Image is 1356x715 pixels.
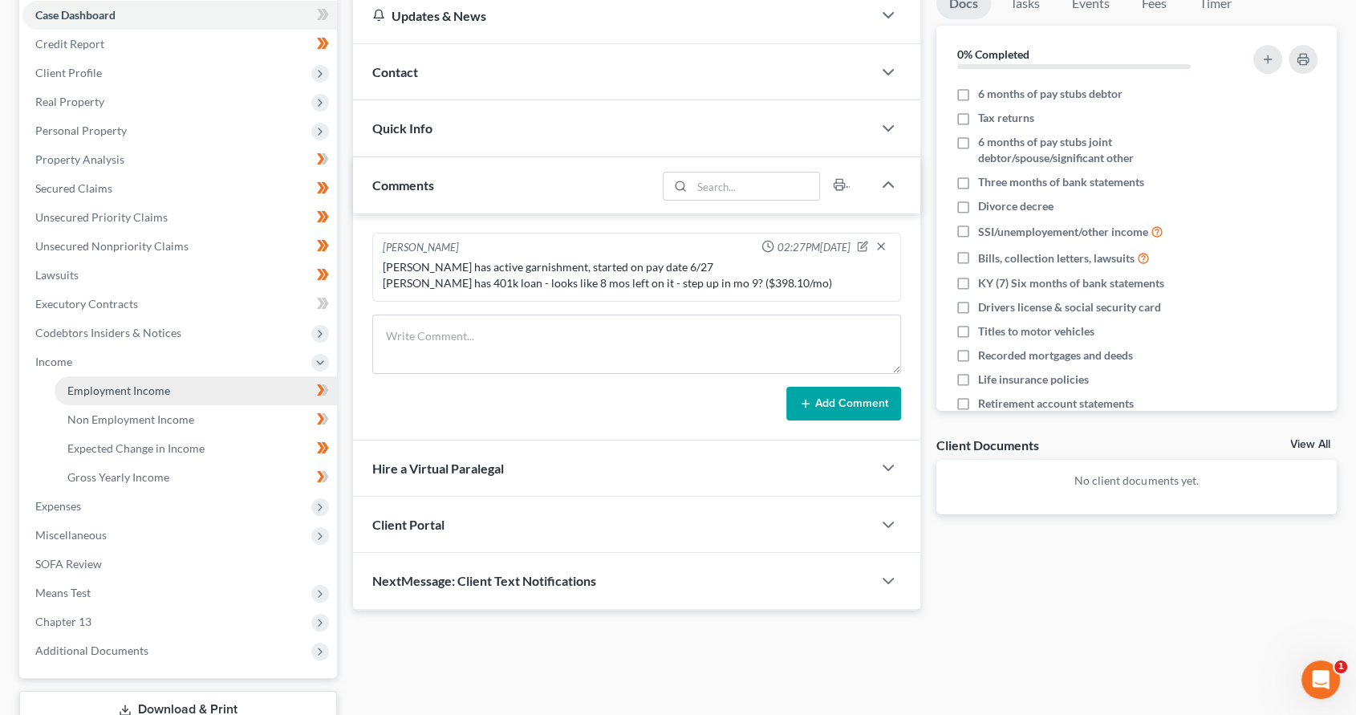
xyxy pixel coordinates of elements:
[22,261,337,290] a: Lawsuits
[55,405,337,434] a: Non Employment Income
[22,203,337,232] a: Unsecured Priority Claims
[35,586,91,599] span: Means Test
[978,372,1089,388] span: Life insurance policies
[372,177,434,193] span: Comments
[35,210,168,224] span: Unsecured Priority Claims
[35,152,124,166] span: Property Analysis
[978,110,1034,126] span: Tax returns
[372,461,504,476] span: Hire a Virtual Paralegal
[22,1,337,30] a: Case Dashboard
[35,557,102,571] span: SOFA Review
[22,30,337,59] a: Credit Report
[978,134,1224,166] span: 6 months of pay stubs joint debtor/spouse/significant other
[67,412,194,426] span: Non Employment Income
[35,8,116,22] span: Case Dashboard
[35,268,79,282] span: Lawsuits
[957,47,1029,61] strong: 0% Completed
[1301,660,1340,699] iframe: Intercom live chat
[35,644,148,657] span: Additional Documents
[372,120,432,136] span: Quick Info
[55,376,337,405] a: Employment Income
[372,573,596,588] span: NextMessage: Client Text Notifications
[55,463,337,492] a: Gross Yearly Income
[692,173,819,200] input: Search...
[1290,439,1330,450] a: View All
[35,326,181,339] span: Codebtors Insiders & Notices
[936,437,1039,453] div: Client Documents
[978,299,1161,315] span: Drivers license & social security card
[777,240,851,255] span: 02:27PM[DATE]
[35,66,102,79] span: Client Profile
[35,181,112,195] span: Secured Claims
[372,64,418,79] span: Contact
[978,198,1054,214] span: Divorce decree
[35,124,127,137] span: Personal Property
[383,259,891,291] div: [PERSON_NAME] has active garnishment, started on pay date 6/27 [PERSON_NAME] has 401k loan - look...
[22,550,337,579] a: SOFA Review
[67,384,170,397] span: Employment Income
[978,250,1135,266] span: Bills, collection letters, lawsuits
[35,239,189,253] span: Unsecured Nonpriority Claims
[383,240,459,256] div: [PERSON_NAME]
[978,396,1134,412] span: Retirement account statements
[978,323,1094,339] span: Titles to motor vehicles
[55,434,337,463] a: Expected Change in Income
[67,441,205,455] span: Expected Change in Income
[786,387,901,420] button: Add Comment
[978,224,1148,240] span: SSI/unemployement/other income
[35,499,81,513] span: Expenses
[22,290,337,319] a: Executory Contracts
[372,517,445,532] span: Client Portal
[35,528,107,542] span: Miscellaneous
[67,470,169,484] span: Gross Yearly Income
[1334,660,1347,673] span: 1
[22,232,337,261] a: Unsecured Nonpriority Claims
[978,86,1123,102] span: 6 months of pay stubs debtor
[372,7,853,24] div: Updates & News
[978,275,1164,291] span: KY (7) Six months of bank statements
[22,145,337,174] a: Property Analysis
[35,297,138,311] span: Executory Contracts
[35,355,72,368] span: Income
[35,95,104,108] span: Real Property
[949,473,1324,489] p: No client documents yet.
[22,174,337,203] a: Secured Claims
[978,347,1133,364] span: Recorded mortgages and deeds
[978,174,1144,190] span: Three months of bank statements
[35,615,91,628] span: Chapter 13
[35,37,104,51] span: Credit Report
